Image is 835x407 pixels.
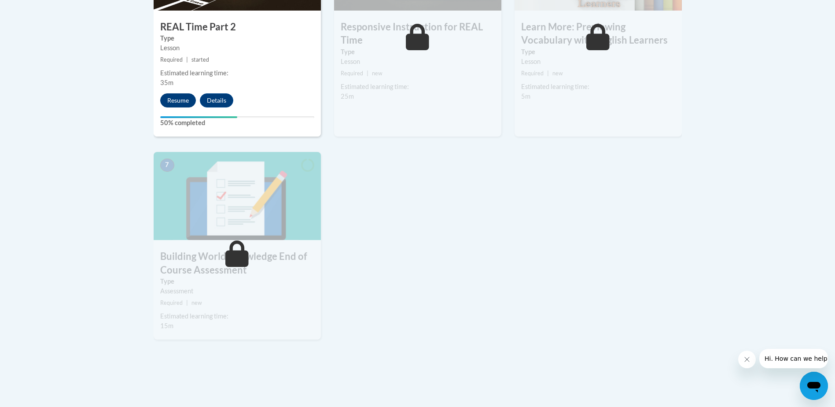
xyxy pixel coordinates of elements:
[160,286,314,296] div: Assessment
[5,6,71,13] span: Hi. How can we help?
[191,300,202,306] span: new
[160,33,314,43] label: Type
[372,70,383,77] span: new
[191,56,209,63] span: started
[800,372,828,400] iframe: Button to launch messaging window
[738,351,756,368] iframe: Close message
[154,20,321,34] h3: REAL Time Part 2
[160,322,173,329] span: 15m
[759,349,828,368] iframe: Message from company
[341,92,354,100] span: 25m
[160,311,314,321] div: Estimated learning time:
[160,56,183,63] span: Required
[160,118,314,128] label: 50% completed
[521,92,530,100] span: 5m
[552,70,563,77] span: new
[521,57,675,67] div: Lesson
[521,82,675,92] div: Estimated learning time:
[547,70,549,77] span: |
[186,300,188,306] span: |
[160,300,183,306] span: Required
[521,47,675,57] label: Type
[160,116,237,118] div: Your progress
[160,93,196,107] button: Resume
[160,79,173,86] span: 35m
[160,277,314,286] label: Type
[515,20,682,48] h3: Learn More: Previewing Vocabulary with English Learners
[186,56,188,63] span: |
[154,152,321,240] img: Course Image
[521,70,544,77] span: Required
[160,68,314,78] div: Estimated learning time:
[160,43,314,53] div: Lesson
[334,20,501,48] h3: Responsive Instruction for REAL Time
[200,93,233,107] button: Details
[341,70,363,77] span: Required
[341,82,495,92] div: Estimated learning time:
[341,47,495,57] label: Type
[154,250,321,277] h3: Building World Knowledge End of Course Assessment
[160,159,174,172] span: 7
[341,57,495,67] div: Lesson
[367,70,368,77] span: |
